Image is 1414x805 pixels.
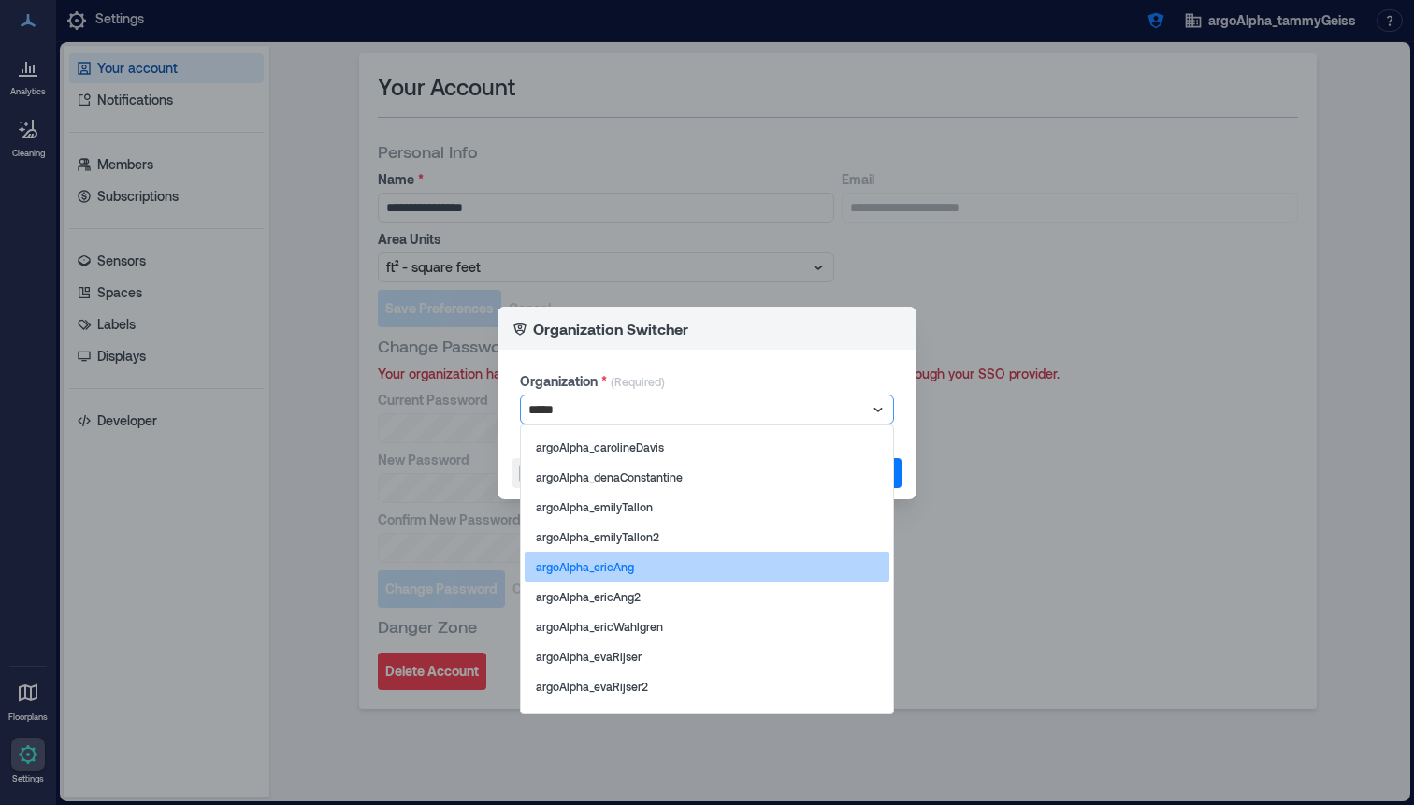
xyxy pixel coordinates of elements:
[536,499,653,514] p: argoAlpha_emilyTallon
[512,458,599,488] button: Turn Off
[536,619,663,634] p: argoAlpha_ericWahlgren
[536,559,634,574] p: argoAlpha_ericAng
[536,439,664,454] p: argoAlpha_carolineDavis
[536,469,683,484] p: argoAlpha_denaConstantine
[611,374,665,395] p: (Required)
[536,589,641,604] p: argoAlpha_ericAng2
[533,318,688,340] p: Organization Switcher
[536,709,643,724] p: argoAlpha_ianClarke
[536,649,642,664] p: argoAlpha_evaRijser
[536,679,648,694] p: argoAlpha_evaRijser2
[536,529,659,544] p: argoAlpha_emilyTallon2
[520,372,607,391] label: Organization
